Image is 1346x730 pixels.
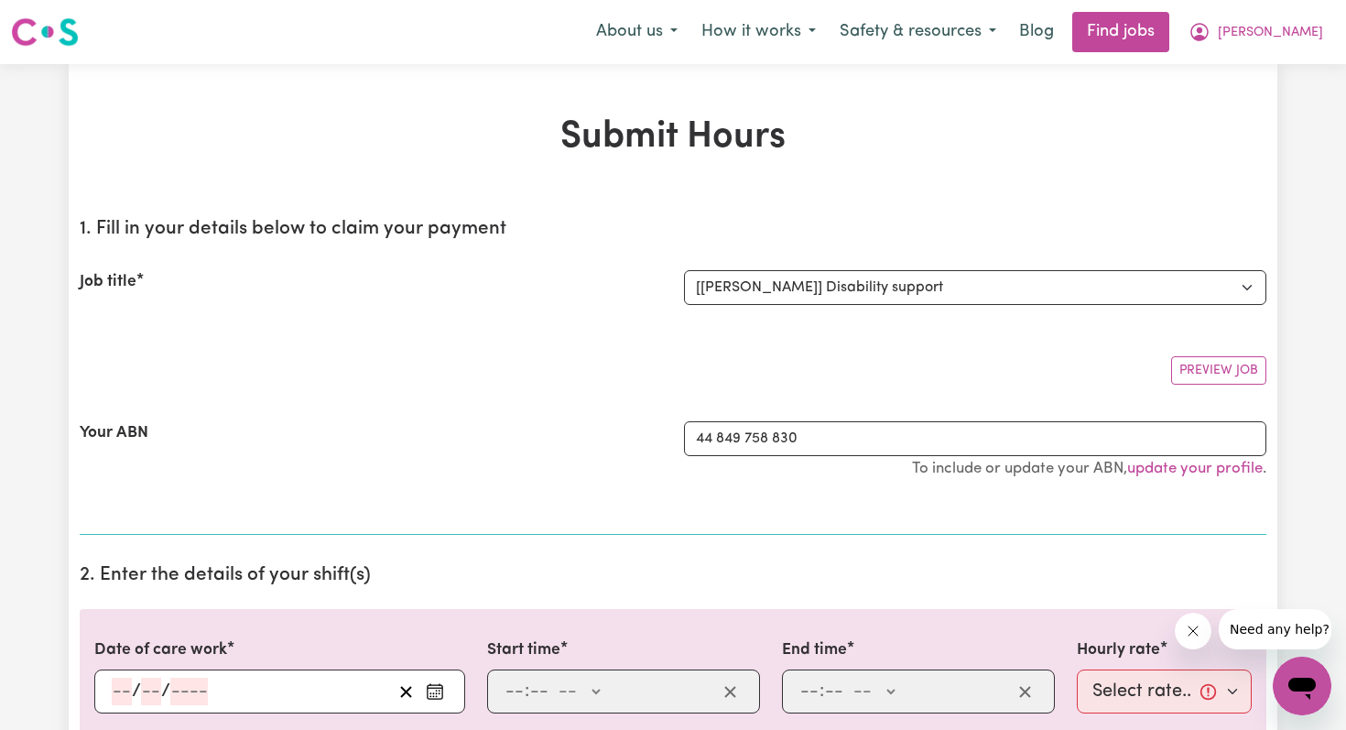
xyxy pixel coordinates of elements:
[912,461,1266,476] small: To include or update your ABN, .
[1008,12,1065,52] a: Blog
[132,681,141,702] span: /
[1177,13,1335,51] button: My Account
[824,678,844,705] input: --
[94,638,227,662] label: Date of care work
[80,564,1266,587] h2: 2. Enter the details of your shift(s)
[820,681,824,702] span: :
[80,270,136,294] label: Job title
[11,16,79,49] img: Careseekers logo
[170,678,208,705] input: ----
[584,13,689,51] button: About us
[11,11,79,53] a: Careseekers logo
[80,421,148,445] label: Your ABN
[392,678,420,705] button: Clear date
[1219,609,1331,649] iframe: Message from company
[1127,461,1263,476] a: update your profile
[80,115,1266,159] h1: Submit Hours
[799,678,820,705] input: --
[525,681,529,702] span: :
[1171,356,1266,385] button: Preview Job
[141,678,161,705] input: --
[1077,638,1160,662] label: Hourly rate
[161,681,170,702] span: /
[782,638,847,662] label: End time
[112,678,132,705] input: --
[487,638,560,662] label: Start time
[1175,613,1211,649] iframe: Close message
[529,678,549,705] input: --
[689,13,828,51] button: How it works
[80,218,1266,241] h2: 1. Fill in your details below to claim your payment
[505,678,525,705] input: --
[828,13,1008,51] button: Safety & resources
[1273,657,1331,715] iframe: Button to launch messaging window
[420,678,450,705] button: Enter the date of care work
[1218,23,1323,43] span: [PERSON_NAME]
[1072,12,1169,52] a: Find jobs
